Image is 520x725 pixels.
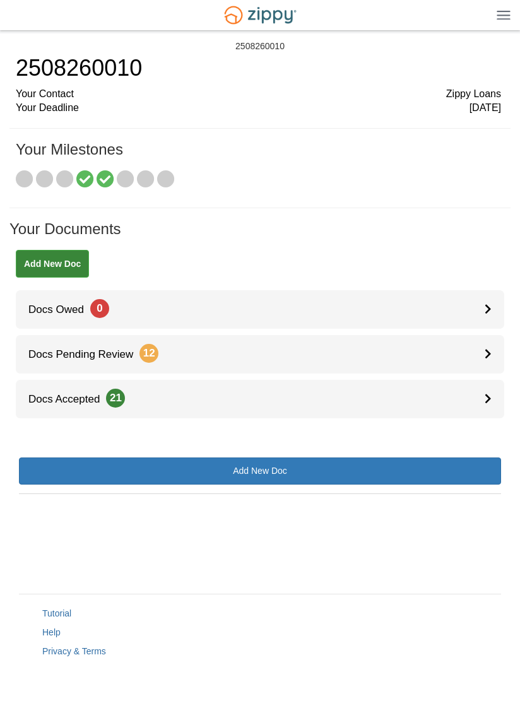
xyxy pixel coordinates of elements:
[139,344,158,363] span: 12
[90,299,109,318] span: 0
[497,10,511,20] img: Mobile Dropdown Menu
[16,335,504,374] a: Docs Pending Review12
[446,87,501,102] span: Zippy Loans
[42,646,106,656] a: Privacy & Terms
[16,56,501,81] h1: 2508260010
[19,457,501,485] a: Add New Doc
[16,380,504,418] a: Docs Accepted21
[42,608,71,618] a: Tutorial
[16,304,109,315] span: Docs Owed
[16,250,89,278] a: Add New Doc
[16,290,504,329] a: Docs Owed0
[16,87,501,102] div: Your Contact
[470,101,501,115] span: [DATE]
[106,389,125,408] span: 21
[16,141,501,170] h1: Your Milestones
[16,348,158,360] span: Docs Pending Review
[235,41,285,52] div: 2508260010
[16,393,125,405] span: Docs Accepted
[42,627,61,637] a: Help
[16,101,501,115] div: Your Deadline
[9,221,511,250] h1: Your Documents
